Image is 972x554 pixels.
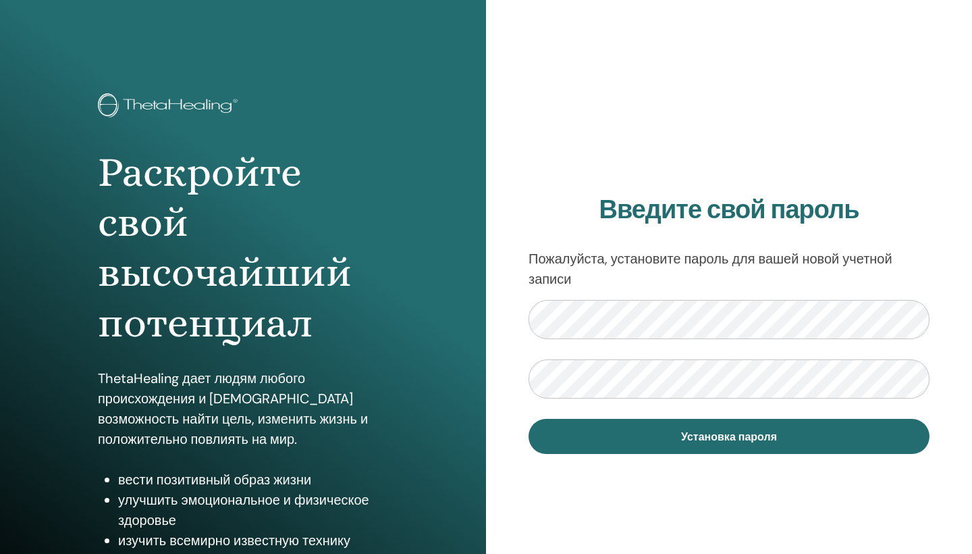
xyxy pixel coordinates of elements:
[118,470,388,490] li: вести позитивный образ жизни
[529,195,929,226] h2: Введите свой пароль
[681,430,777,444] span: Установка пароля
[118,530,388,551] li: изучить всемирно известную технику
[98,368,388,449] p: ThetaHealing дает людям любого происхождения и [DEMOGRAPHIC_DATA] возможность найти цель, изменит...
[529,419,929,454] button: Установка пароля
[529,249,929,289] p: Пожалуйста, установите пароль для вашей новой учетной записи
[98,147,388,349] h1: Раскройте свой высочайший потенциал
[118,490,388,530] li: улучшить эмоциональное и физическое здоровье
